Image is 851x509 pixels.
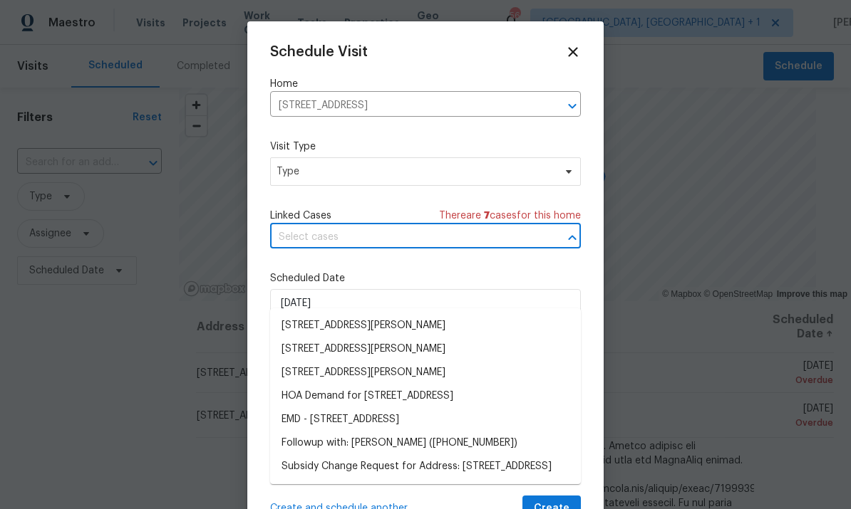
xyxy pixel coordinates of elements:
[270,226,541,248] input: Select cases
[562,96,582,116] button: Open
[270,455,581,478] li: Subsidy Change Request for Address: [STREET_ADDRESS]
[277,164,554,179] span: Type
[270,431,581,455] li: Followup with: [PERSON_NAME] ([PHONE_NUMBER])
[270,314,581,337] li: [STREET_ADDRESS][PERSON_NAME]
[270,77,581,91] label: Home
[270,95,541,117] input: Enter in an address
[270,209,331,223] span: Linked Cases
[270,140,581,154] label: Visit Type
[270,408,581,431] li: EMD - [STREET_ADDRESS]
[270,361,581,384] li: [STREET_ADDRESS][PERSON_NAME]
[484,211,490,221] span: 7
[562,228,582,248] button: Close
[270,289,581,318] input: M/D/YYYY
[439,209,581,223] span: There are case s for this home
[270,337,581,361] li: [STREET_ADDRESS][PERSON_NAME]
[270,271,581,285] label: Scheduled Date
[270,384,581,408] li: HOA Demand for [STREET_ADDRESS]
[565,44,581,60] span: Close
[270,45,368,59] span: Schedule Visit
